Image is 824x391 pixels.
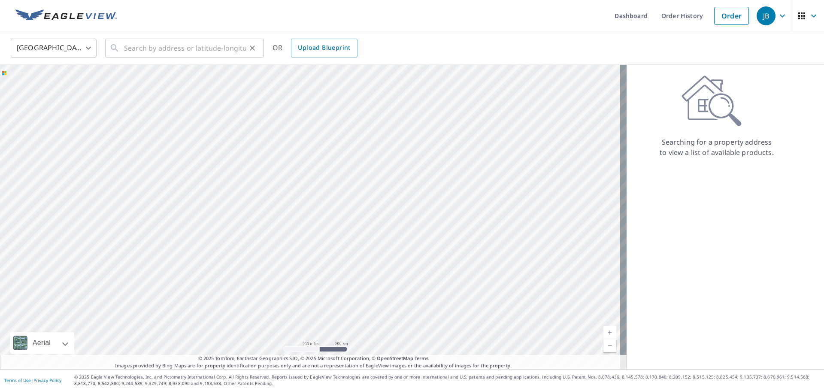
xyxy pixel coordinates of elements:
[33,377,61,383] a: Privacy Policy
[4,377,31,383] a: Terms of Use
[714,7,749,25] a: Order
[291,39,357,58] a: Upload Blueprint
[603,326,616,339] a: Current Level 5, Zoom In
[74,374,820,387] p: © 2025 Eagle View Technologies, Inc. and Pictometry International Corp. All Rights Reserved. Repo...
[198,355,429,362] span: © 2025 TomTom, Earthstar Geographics SIO, © 2025 Microsoft Corporation, ©
[246,42,258,54] button: Clear
[124,36,246,60] input: Search by address or latitude-longitude
[4,378,61,383] p: |
[30,332,53,354] div: Aerial
[659,137,774,158] p: Searching for a property address to view a list of available products.
[298,42,350,53] span: Upload Blueprint
[10,332,74,354] div: Aerial
[603,339,616,352] a: Current Level 5, Zoom Out
[11,36,97,60] div: [GEOGRAPHIC_DATA]
[377,355,413,361] a: OpenStreetMap
[273,39,357,58] div: OR
[15,9,117,22] img: EV Logo
[415,355,429,361] a: Terms
[757,6,776,25] div: JB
